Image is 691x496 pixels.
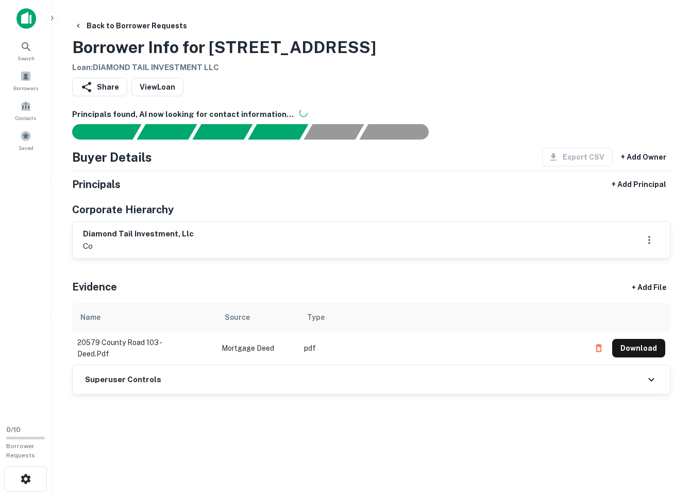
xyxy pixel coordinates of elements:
[15,114,36,122] span: Contacts
[6,442,35,459] span: Borrower Requests
[70,16,191,35] button: Back to Borrower Requests
[639,414,691,463] iframe: Chat Widget
[216,303,299,332] th: Source
[72,109,670,121] h6: Principals found, AI now looking for contact information...
[608,175,670,194] button: + Add Principal
[304,124,364,140] div: Principals found, still searching for contact information. This may take time...
[13,84,38,92] span: Borrowers
[16,8,36,29] img: capitalize-icon.png
[72,62,376,74] h6: Loan : DIAMOND TAIL INVESTMENT LLC
[18,54,35,62] span: Search
[248,124,308,140] div: Principals found, AI now looking for contact information...
[137,124,197,140] div: Your request is received and processing...
[131,78,183,96] a: ViewLoan
[72,279,117,295] h5: Evidence
[72,177,121,192] h5: Principals
[3,66,48,94] a: Borrowers
[60,124,137,140] div: Sending borrower request to AI...
[617,148,670,166] button: + Add Owner
[72,202,174,217] h5: Corporate Hierarchy
[299,303,584,332] th: Type
[613,278,685,297] div: + Add File
[307,311,325,323] div: Type
[72,303,216,332] th: Name
[6,426,21,434] span: 0 / 10
[192,124,252,140] div: Documents found, AI parsing details...
[83,228,194,240] h6: diamond tail investment, llc
[216,332,299,365] td: Mortgage Deed
[299,332,584,365] td: pdf
[85,374,161,386] h6: Superuser Controls
[72,148,152,166] h4: Buyer Details
[19,144,33,152] span: Saved
[612,339,665,357] button: Download
[3,126,48,154] a: Saved
[225,311,250,323] div: Source
[72,35,376,60] h3: Borrower Info for [STREET_ADDRESS]
[589,340,608,356] button: Delete file
[83,240,194,252] p: co
[72,78,127,96] button: Share
[72,332,216,365] td: 20579 county road 103 - deed.pdf
[72,303,670,365] div: scrollable content
[3,96,48,124] a: Contacts
[360,124,441,140] div: AI fulfillment process complete.
[3,37,48,64] a: Search
[80,311,100,323] div: Name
